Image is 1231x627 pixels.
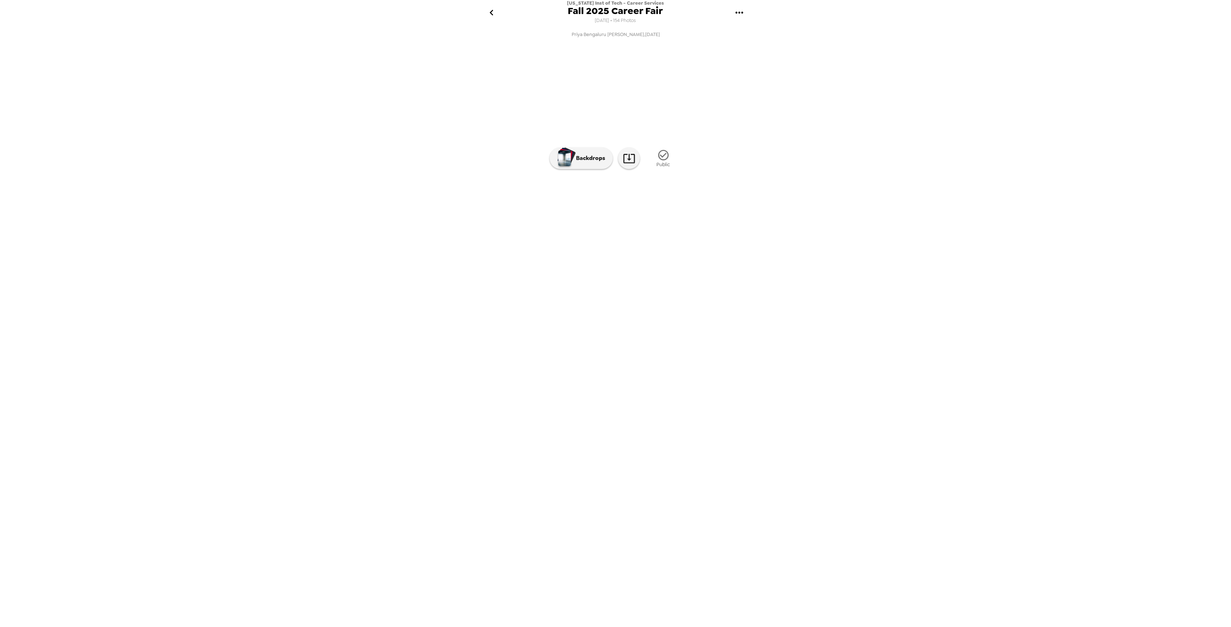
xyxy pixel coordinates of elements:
button: go back [480,1,504,25]
button: Public [645,145,681,172]
img: gallery [544,39,688,49]
span: [DATE] • 154 Photos [595,16,636,26]
span: Priya Bengaluru [PERSON_NAME] , [DATE] [571,30,660,39]
button: Backdrops [550,147,613,169]
img: gallery [647,196,702,233]
p: Backdrops [572,154,605,163]
button: Priya Bengaluru [PERSON_NAME],[DATE] [471,28,760,51]
img: gallery [588,196,643,233]
img: gallery [705,196,760,233]
span: Fall 2025 Career Fair [568,6,663,16]
button: gallery menu [728,1,751,25]
span: Public [657,161,670,168]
